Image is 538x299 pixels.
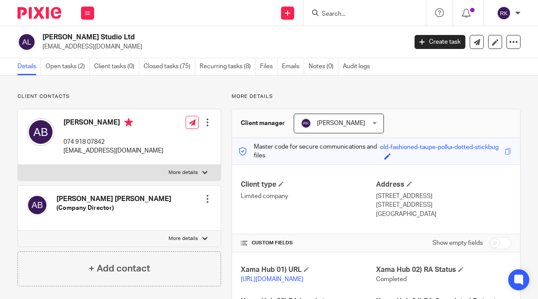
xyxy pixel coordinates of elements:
[376,192,511,201] p: [STREET_ADDRESS]
[63,118,163,129] h4: [PERSON_NAME]
[46,58,90,75] a: Open tasks (2)
[376,180,511,189] h4: Address
[18,58,41,75] a: Details
[241,240,376,247] h4: CUSTOM FIELDS
[232,93,520,100] p: More details
[63,138,163,146] p: 074 918 07842
[42,42,401,51] p: [EMAIL_ADDRESS][DOMAIN_NAME]
[89,262,150,275] h4: + Add contact
[321,10,400,18] input: Search
[415,35,465,49] a: Create task
[169,235,198,242] p: More details
[241,119,285,128] h3: Client manager
[63,146,163,155] p: [EMAIL_ADDRESS][DOMAIN_NAME]
[241,192,376,201] p: Limited company
[18,7,61,19] img: Pixie
[27,118,55,146] img: svg%3E
[56,195,171,204] h4: [PERSON_NAME] [PERSON_NAME]
[433,239,483,247] label: Show empty fields
[376,201,511,209] p: [STREET_ADDRESS]
[200,58,256,75] a: Recurring tasks (8)
[376,265,511,275] h4: Xama Hub 02) RA Status
[18,93,221,100] p: Client contacts
[343,58,374,75] a: Audit logs
[241,276,303,282] a: [URL][DOMAIN_NAME]
[309,58,338,75] a: Notes (0)
[27,195,48,216] img: svg%3E
[317,120,365,126] span: [PERSON_NAME]
[42,33,330,42] h2: [PERSON_NAME] Studio Ltd
[301,118,311,129] img: svg%3E
[282,58,304,75] a: Emails
[376,210,511,219] p: [GEOGRAPHIC_DATA]
[260,58,278,75] a: Files
[239,143,380,160] p: Master code for secure communications and files
[56,204,171,212] h5: (Company Director)
[124,118,133,127] i: Primary
[94,58,139,75] a: Client tasks (0)
[241,180,376,189] h4: Client type
[497,6,511,20] img: svg%3E
[376,276,407,282] span: Completed
[380,143,499,153] div: old-fashioned-taupe-polka-dotted-stickbug
[241,265,376,275] h4: Xama Hub 01) URL
[169,169,198,176] p: More details
[144,58,195,75] a: Closed tasks (75)
[18,33,36,51] img: svg%3E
